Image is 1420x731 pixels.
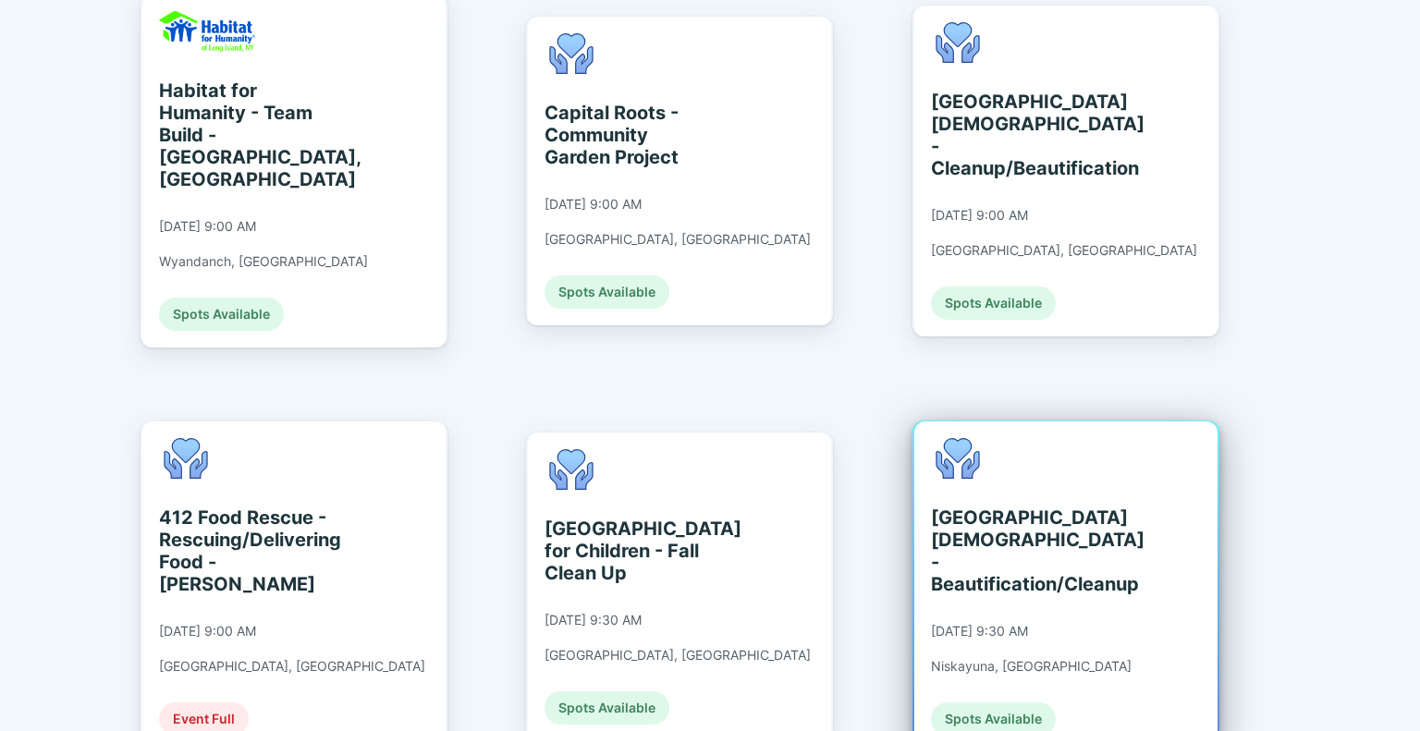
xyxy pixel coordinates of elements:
[545,275,669,309] div: Spots Available
[159,623,256,640] div: [DATE] 9:00 AM
[159,298,284,331] div: Spots Available
[159,253,368,270] div: Wyandanch, [GEOGRAPHIC_DATA]
[931,658,1132,675] div: Niskayuna, [GEOGRAPHIC_DATA]
[545,196,642,213] div: [DATE] 9:00 AM
[159,218,256,235] div: [DATE] 9:00 AM
[159,658,425,675] div: [GEOGRAPHIC_DATA], [GEOGRAPHIC_DATA]
[159,506,328,595] div: 412 Food Rescue - Rescuing/Delivering Food - [PERSON_NAME]
[545,231,811,248] div: [GEOGRAPHIC_DATA], [GEOGRAPHIC_DATA]
[931,242,1197,259] div: [GEOGRAPHIC_DATA], [GEOGRAPHIC_DATA]
[931,286,1056,320] div: Spots Available
[545,691,669,725] div: Spots Available
[545,518,714,584] div: [GEOGRAPHIC_DATA] for Children - Fall Clean Up
[931,207,1028,224] div: [DATE] 9:00 AM
[159,79,328,190] div: Habitat for Humanity - Team Build - [GEOGRAPHIC_DATA], [GEOGRAPHIC_DATA]
[931,623,1028,640] div: [DATE] 9:30 AM
[545,102,714,168] div: Capital Roots - Community Garden Project
[931,506,1100,595] div: [GEOGRAPHIC_DATA][DEMOGRAPHIC_DATA] - Beautification/Cleanup
[545,612,642,628] div: [DATE] 9:30 AM
[931,91,1100,179] div: [GEOGRAPHIC_DATA][DEMOGRAPHIC_DATA] - Cleanup/Beautification
[545,647,811,664] div: [GEOGRAPHIC_DATA], [GEOGRAPHIC_DATA]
